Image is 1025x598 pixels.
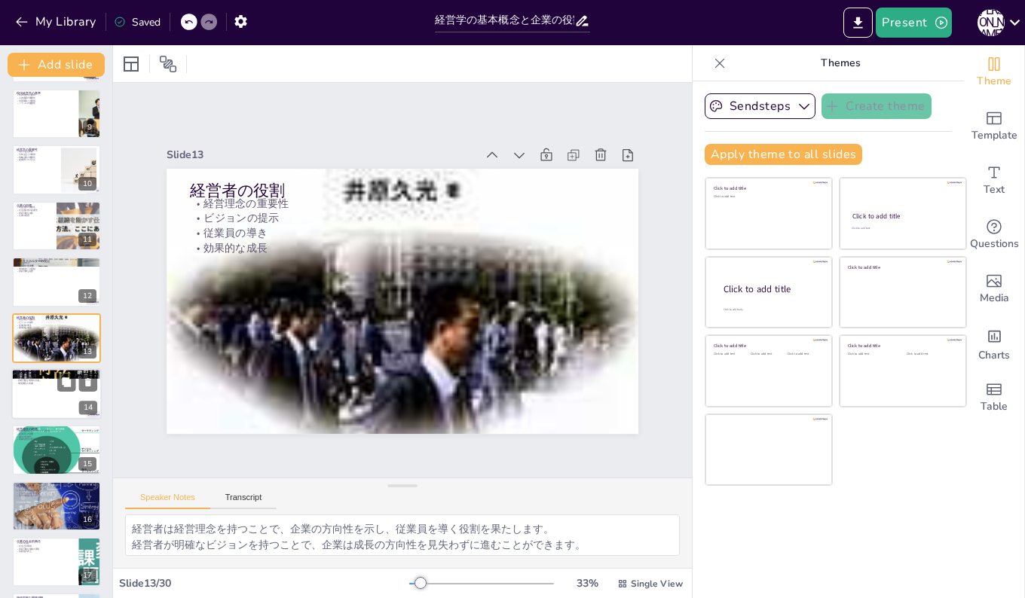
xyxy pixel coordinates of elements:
[78,233,96,246] div: 11
[978,8,1005,38] button: [PERSON_NAME]
[17,147,57,151] p: 経営学の重要性
[78,513,96,526] div: 16
[16,380,97,383] p: 持続可能な成長の目指し
[119,52,143,76] div: Layout
[17,265,96,268] p: 従業員の重要性
[17,436,96,439] p: 成功の可能性
[83,121,96,134] div: 9
[125,514,680,556] textarea: 経営者は経営理念を持つことで、企業の方向性を示し、従業員を導く役割を果たします。 経営者が明確なビジョンを持つことで、企業は成長の方向性を見失わずに進むことができます。 経営者は従業員を導くこと...
[12,313,101,363] div: 13
[17,492,96,495] p: グローバル化の影響
[79,373,97,391] button: Delete Slide
[78,289,96,303] div: 12
[114,15,161,29] div: Saved
[17,97,75,100] p: 人的資源の重要性
[852,227,952,230] div: Click to add text
[714,352,748,356] div: Click to add text
[11,10,102,34] button: My Library
[17,270,96,273] p: 持続可能な経営
[167,265,565,458] p: 経営者の役割
[978,9,1005,36] div: [PERSON_NAME]
[984,182,1005,198] span: Text
[17,102,75,105] p: バランスの重要性
[17,326,96,329] p: 効果的な成長
[17,315,96,319] p: 経営者の役割
[17,203,52,208] p: 企業の目標
[17,548,75,551] p: 持続可能な発展の実現
[17,259,96,264] p: ステイクホルダーの視点
[17,91,75,96] p: 現代経営学の基準
[978,347,1010,364] span: Charts
[848,264,956,270] div: Click to add title
[17,433,96,436] p: 従業員への影響
[17,427,96,432] p: 経営理念の特徴
[16,371,97,375] p: 経営戦略と経営理念
[78,457,96,471] div: 15
[705,93,815,119] button: Sendsteps
[822,93,932,119] button: Create theme
[631,578,683,590] span: Single View
[12,201,101,251] div: 11
[981,398,1008,415] span: Table
[964,208,1024,262] div: Get real-time input from your audience
[724,283,820,296] div: Click to add title
[17,215,52,218] p: 企業の役割
[17,545,75,548] p: 社会との関係
[12,425,101,474] div: 15
[17,495,96,498] p: 現代の課題への対処
[964,262,1024,316] div: Add images, graphics, shapes or video
[848,343,956,349] div: Click to add title
[876,8,951,38] button: Present
[78,345,96,358] div: 13
[17,321,96,324] p: ビジョンの提示
[17,206,52,209] p: 利益追求の重要性
[12,257,101,307] div: 12
[180,244,574,430] p: ビジョンの提示
[16,377,97,380] p: 理念との関連性
[192,217,586,403] p: 効果的な成長
[964,99,1024,154] div: Add ready made slides
[282,358,570,497] div: Slide 13
[12,89,101,139] div: 9
[714,185,822,191] div: Click to add title
[751,352,785,356] div: Click to add text
[125,493,210,509] button: Speaker Notes
[848,352,895,356] div: Click to add text
[12,537,101,587] div: 17
[210,493,277,509] button: Transcript
[16,382,97,385] p: 環境変化の考慮
[16,374,97,377] p: 戦略の策定
[17,539,75,544] p: 企業の社会的責任
[119,576,409,590] div: Slide 13 / 30
[78,569,96,582] div: 17
[843,8,873,38] button: Export to PowerPoint
[174,257,568,443] p: 経営理念の重要性
[970,236,1019,252] span: Questions
[12,145,101,194] div: 10
[852,212,953,221] div: Click to add title
[17,267,96,270] p: 地域社会への貢献
[980,290,1009,307] span: Media
[964,45,1024,99] div: Change the overall theme
[17,262,96,265] p: 株主の視点
[78,177,96,191] div: 10
[79,401,97,414] div: 14
[971,127,1017,144] span: Template
[17,542,75,545] p: CSRの定義
[907,352,954,356] div: Click to add text
[186,230,580,416] p: 従業員の導き
[159,55,177,73] span: Position
[12,481,101,531] div: 16
[57,373,75,391] button: Duplicate Slide
[17,150,57,153] p: 現代の必須科目
[17,483,96,487] p: 経営学の未来
[788,352,822,356] div: Click to add text
[17,324,96,327] p: 従業員の導き
[17,158,57,161] p: 組織作りのスキル
[17,212,52,215] p: 持続可能な成長
[714,343,822,349] div: Click to add title
[705,144,862,165] button: Apply theme to all slides
[8,53,105,77] button: Add slide
[11,368,102,420] div: 14
[964,316,1024,371] div: Add charts and graphs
